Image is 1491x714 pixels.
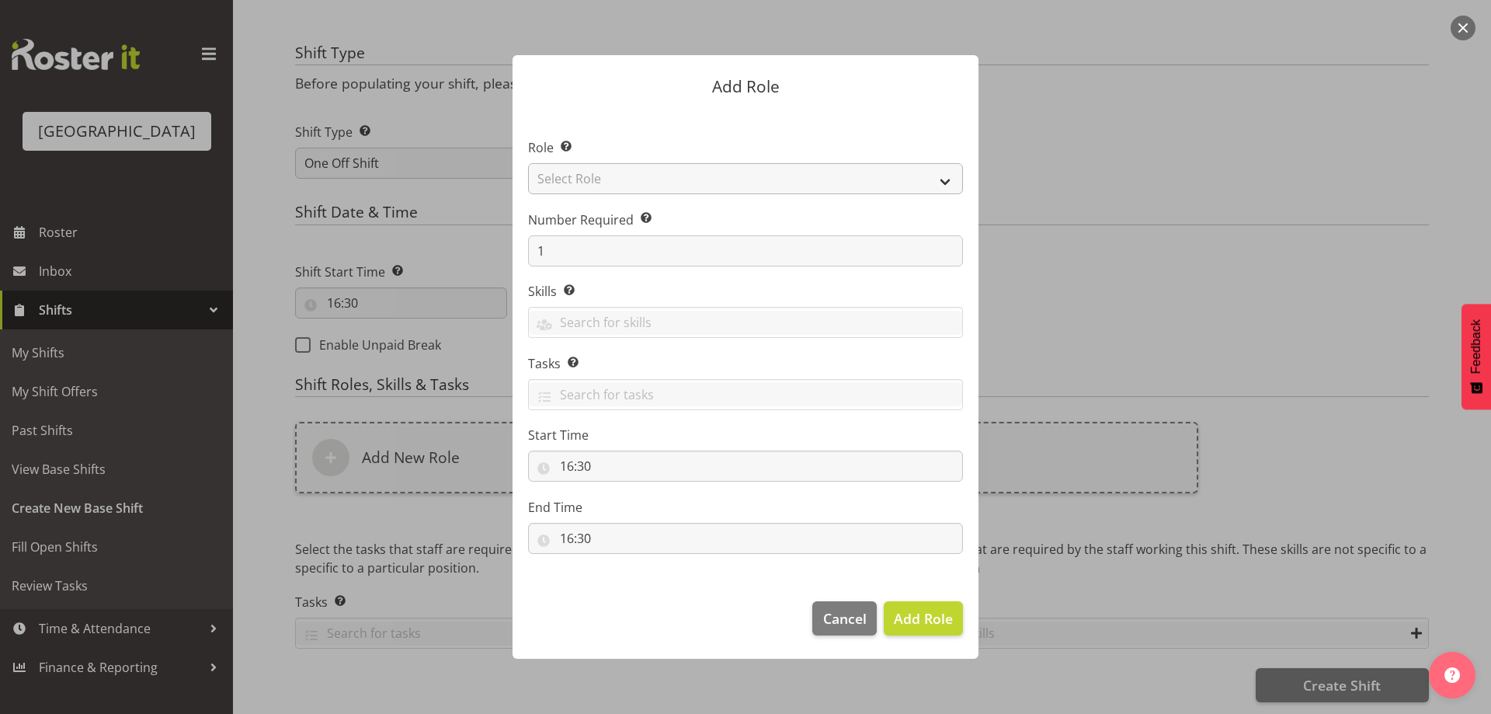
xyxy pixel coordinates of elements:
input: Search for tasks [529,382,962,406]
input: Search for skills [529,311,962,335]
button: Add Role [884,601,963,636]
label: Start Time [528,426,963,444]
p: Add Role [528,78,963,95]
button: Cancel [812,601,876,636]
label: Role [528,138,963,157]
span: Feedback [1469,319,1483,374]
label: Skills [528,282,963,301]
button: Feedback - Show survey [1461,304,1491,409]
input: Click to select... [528,523,963,554]
img: help-xxl-2.png [1444,667,1460,683]
label: Tasks [528,354,963,373]
span: Add Role [894,609,953,628]
label: Number Required [528,211,963,229]
label: End Time [528,498,963,517]
span: Cancel [823,608,867,629]
input: Click to select... [528,451,963,482]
